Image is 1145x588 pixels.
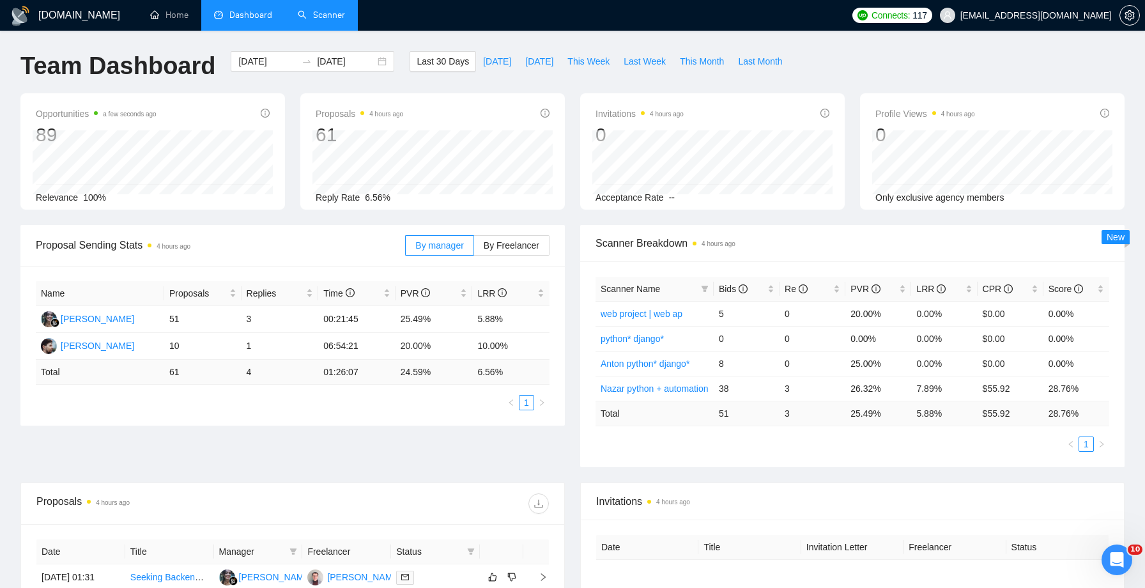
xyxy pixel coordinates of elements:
time: 4 hours ago [656,499,690,506]
td: 06:54:21 [318,333,396,360]
span: like [488,572,497,582]
span: Proposals [316,106,403,121]
span: right [1098,440,1105,448]
input: Start date [238,54,296,68]
th: Freelancer [903,535,1006,560]
span: New [1107,232,1125,242]
td: 10.00% [472,333,549,360]
li: Next Page [1094,437,1109,452]
span: Invitations [596,493,1109,509]
span: PVR [401,288,431,298]
td: $55.92 [978,376,1043,401]
th: Title [125,539,214,564]
td: $0.00 [978,301,1043,326]
img: upwork-logo.png [857,10,868,20]
a: Seeking Backend & SecOps developer [130,572,284,582]
td: 3 [780,376,845,401]
td: 5.88 % [911,401,977,426]
a: setting [1119,10,1140,20]
time: 4 hours ago [369,111,403,118]
td: 26.32% [845,376,911,401]
li: Previous Page [503,395,519,410]
td: 00:21:45 [318,306,396,333]
span: filter [467,548,475,555]
span: Bids [719,284,748,294]
span: info-circle [541,109,549,118]
button: download [528,493,549,514]
td: Total [36,360,164,385]
span: swap-right [302,56,312,66]
img: gigradar-bm.png [50,318,59,327]
button: right [1094,437,1109,452]
span: Relevance [36,192,78,203]
span: Last 30 Days [417,54,469,68]
span: Reply Rate [316,192,360,203]
span: dislike [507,572,516,582]
a: searchScanner [298,10,345,20]
span: mail [401,573,409,581]
div: 89 [36,123,157,147]
td: 10 [164,333,242,360]
th: Replies [242,281,319,306]
td: 6.56 % [472,360,549,385]
time: 4 hours ago [650,111,684,118]
td: 0.00% [911,351,977,376]
span: Proposal Sending Stats [36,237,405,253]
span: Profile Views [875,106,975,121]
span: Score [1049,284,1083,294]
time: 4 hours ago [157,243,190,250]
button: Last 30 Days [410,51,476,72]
span: filter [698,279,711,298]
span: download [529,499,548,509]
span: -- [669,192,675,203]
span: Connects: [872,8,910,22]
td: 3 [780,401,845,426]
td: 0 [714,326,780,351]
td: 51 [714,401,780,426]
th: Manager [214,539,303,564]
li: Previous Page [1063,437,1079,452]
a: homeHome [150,10,188,20]
button: setting [1119,5,1140,26]
a: 1 [1079,437,1093,451]
span: filter [701,285,709,293]
td: 51 [164,306,242,333]
td: 0.00% [1043,351,1109,376]
button: like [485,569,500,585]
div: 0 [596,123,684,147]
button: left [1063,437,1079,452]
span: 6.56% [365,192,390,203]
span: Status [396,545,462,559]
td: 0 [780,301,845,326]
time: a few seconds ago [103,111,156,118]
td: 4 [242,360,319,385]
a: RS[PERSON_NAME] [41,313,134,323]
span: [DATE] [483,54,511,68]
td: 61 [164,360,242,385]
th: Date [36,539,125,564]
time: 4 hours ago [941,111,975,118]
td: 0.00% [845,326,911,351]
button: Last Month [731,51,789,72]
span: filter [287,542,300,561]
td: $0.00 [978,326,1043,351]
span: [DATE] [525,54,553,68]
div: [PERSON_NAME] [239,570,312,584]
a: python* django* [601,334,664,344]
span: 117 [912,8,926,22]
th: Proposals [164,281,242,306]
span: Only exclusive agency members [875,192,1004,203]
span: info-circle [346,288,355,297]
td: 5.88% [472,306,549,333]
span: Proposals [169,286,227,300]
td: 25.49% [396,306,473,333]
span: info-circle [1100,109,1109,118]
span: PVR [850,284,880,294]
div: [PERSON_NAME] [327,570,401,584]
td: 0.00% [911,301,977,326]
span: setting [1120,10,1139,20]
span: info-circle [421,288,430,297]
span: info-circle [498,288,507,297]
h1: Team Dashboard [20,51,215,81]
th: Freelancer [302,539,391,564]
